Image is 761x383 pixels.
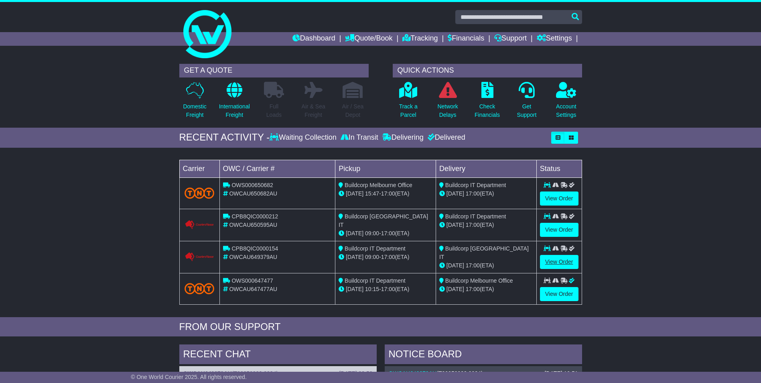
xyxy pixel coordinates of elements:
a: AccountSettings [556,81,577,124]
div: (ETA) [439,285,533,293]
span: Buildcorp IT Department [345,277,405,284]
div: Delivering [380,133,426,142]
div: ( ) [389,370,578,377]
span: Buildcorp IT Department [445,213,506,220]
span: [DATE] [446,286,464,292]
div: - (ETA) [339,229,432,238]
span: T20250922.0024 [438,370,481,377]
div: - (ETA) [339,253,432,261]
p: Air & Sea Freight [302,102,325,119]
div: RECENT CHAT [179,344,377,366]
span: 17:00 [381,230,395,236]
a: Tracking [402,32,438,46]
span: [DATE] [346,230,363,236]
img: TNT_Domestic.png [185,283,215,294]
span: OWCAU649379AU [229,254,277,260]
p: Track a Parcel [399,102,418,119]
span: Buildcorp Melbourne Office [445,277,513,284]
span: [DATE] [446,262,464,269]
span: [DATE] [446,190,464,197]
div: - (ETA) [339,189,432,198]
span: © One World Courier 2025. All rights reserved. [131,374,247,380]
td: OWC / Carrier # [219,160,335,177]
p: Air / Sea Depot [342,102,364,119]
span: 09:00 [365,230,379,236]
span: 15:47 [365,190,379,197]
div: QUICK ACTIONS [393,64,582,77]
div: NOTICE BOARD [385,344,582,366]
span: Buildcorp Melbourne Office [345,182,412,188]
span: 17:00 [381,254,395,260]
td: Status [536,160,582,177]
span: T20250922.0024 [234,370,276,377]
a: Quote/Book [345,32,392,46]
p: Check Financials [475,102,500,119]
img: GetCarrierServiceLogo [185,220,215,230]
a: NetworkDelays [437,81,458,124]
a: CheckFinancials [474,81,500,124]
div: In Transit [339,133,380,142]
span: 17:00 [466,222,480,228]
a: View Order [540,255,578,269]
span: [DATE] [446,222,464,228]
span: Buildcorp IT Department [445,182,506,188]
span: 17:00 [466,190,480,197]
a: View Order [540,223,578,237]
a: OWCAU649379AU [183,370,232,377]
span: Buildcorp IT Department [345,245,405,252]
div: (ETA) [439,189,533,198]
div: FROM OUR SUPPORT [179,321,582,333]
a: Dashboard [292,32,335,46]
a: GetSupport [516,81,537,124]
div: Waiting Collection [270,133,338,142]
a: Financials [448,32,484,46]
p: Account Settings [556,102,576,119]
a: Settings [537,32,572,46]
div: GET A QUOTE [179,64,369,77]
a: View Order [540,191,578,206]
p: Network Delays [437,102,458,119]
a: Support [494,32,527,46]
p: Full Loads [264,102,284,119]
div: [DATE] 10:51 [544,370,578,377]
span: [DATE] [346,254,363,260]
div: RECENT ACTIVITY - [179,132,270,143]
a: Track aParcel [399,81,418,124]
span: OWCAU650595AU [229,222,277,228]
span: 09:00 [365,254,379,260]
span: OWS000647477 [231,277,273,284]
a: InternationalFreight [219,81,250,124]
span: [DATE] [346,286,363,292]
span: CPB8QIC0000212 [231,213,278,220]
span: OWS000650682 [231,182,273,188]
span: Buildcorp [GEOGRAPHIC_DATA] IT [339,213,428,228]
div: - (ETA) [339,285,432,293]
span: 10:15 [365,286,379,292]
img: GetCarrierServiceLogo [185,252,215,262]
td: Delivery [436,160,536,177]
span: [DATE] [346,190,363,197]
a: View Order [540,287,578,301]
span: CPB8QIC0000154 [231,245,278,252]
div: Delivered [426,133,465,142]
span: 17:00 [381,286,395,292]
span: 17:00 [466,286,480,292]
div: (ETA) [439,261,533,270]
p: International Freight [219,102,250,119]
div: (ETA) [439,221,533,229]
a: DomesticFreight [183,81,207,124]
a: OWCAU649379AU [389,370,437,377]
p: Get Support [517,102,536,119]
span: 17:00 [381,190,395,197]
img: TNT_Domestic.png [185,187,215,198]
td: Carrier [179,160,219,177]
span: Buildcorp [GEOGRAPHIC_DATA] IT [439,245,529,260]
span: OWCAU647477AU [229,286,277,292]
p: Domestic Freight [183,102,206,119]
span: 17:00 [466,262,480,269]
td: Pickup [335,160,436,177]
div: [DATE] 08:50 [339,370,372,377]
div: ( ) [183,370,373,377]
span: OWCAU650682AU [229,190,277,197]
